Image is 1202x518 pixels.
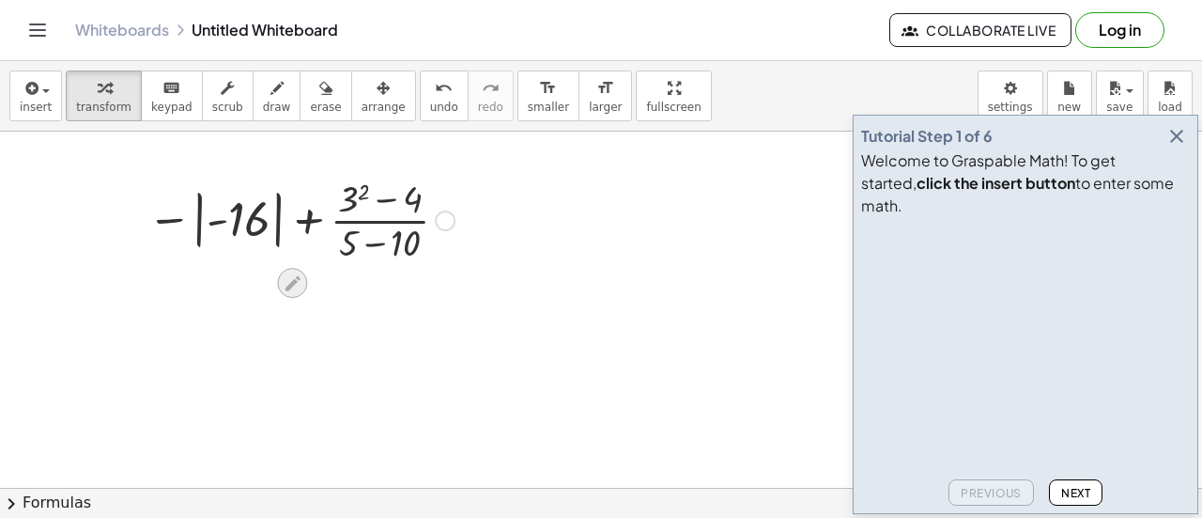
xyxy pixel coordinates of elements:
button: new [1047,71,1092,121]
button: insert [9,71,62,121]
button: Toggle navigation [23,15,53,45]
span: scrub [212,101,243,114]
span: keypad [151,101,193,114]
span: Collaborate Live [905,22,1056,39]
i: keyboard [162,77,180,100]
span: new [1057,101,1081,114]
div: Welcome to Graspable Math! To get started, to enter some math. [861,149,1190,217]
i: undo [435,77,453,100]
button: settings [978,71,1043,121]
span: erase [310,101,341,114]
button: draw [253,71,301,121]
span: draw [263,101,291,114]
span: smaller [528,101,569,114]
button: undoundo [420,71,469,121]
span: insert [20,101,52,114]
span: fullscreen [646,101,701,114]
i: format_size [596,77,614,100]
button: erase [300,71,351,121]
b: click the insert button [917,173,1075,193]
button: format_sizelarger [578,71,632,121]
button: Log in [1075,12,1164,48]
button: load [1148,71,1193,121]
span: redo [478,101,503,114]
button: arrange [351,71,416,121]
button: keyboardkeypad [141,71,203,121]
button: fullscreen [636,71,711,121]
span: larger [589,101,622,114]
span: arrange [362,101,406,114]
button: Next [1049,479,1102,506]
button: transform [66,71,142,121]
span: transform [76,101,131,114]
div: Edit math [277,268,307,298]
button: redoredo [468,71,514,121]
span: undo [430,101,458,114]
button: save [1096,71,1144,121]
div: Tutorial Step 1 of 6 [861,125,993,148]
span: Next [1061,486,1090,500]
span: settings [988,101,1033,114]
a: Whiteboards [75,21,169,39]
button: scrub [202,71,254,121]
span: load [1158,101,1182,114]
span: save [1106,101,1133,114]
button: Collaborate Live [889,13,1071,47]
i: format_size [539,77,557,100]
button: format_sizesmaller [517,71,579,121]
i: redo [482,77,500,100]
